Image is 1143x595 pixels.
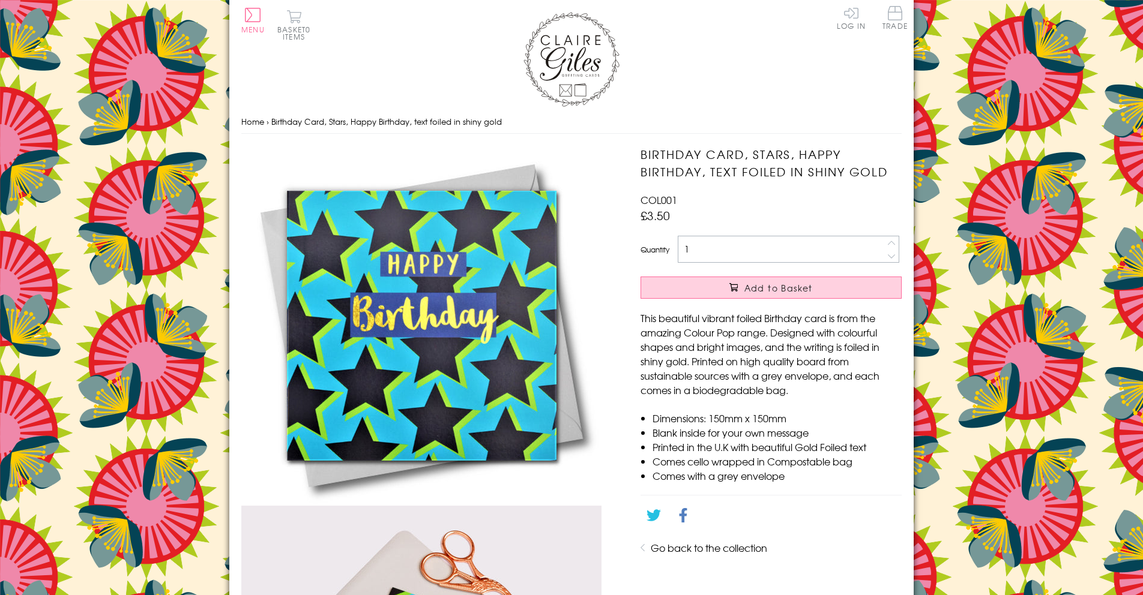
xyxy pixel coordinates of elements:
[641,193,677,207] span: COL001
[241,116,264,127] a: Home
[837,6,866,29] a: Log In
[267,116,269,127] span: ›
[882,6,908,32] a: Trade
[744,282,813,294] span: Add to Basket
[241,146,602,506] img: Birthday Card, Stars, Happy Birthday, text foiled in shiny gold
[653,454,902,468] li: Comes cello wrapped in Compostable bag
[653,468,902,483] li: Comes with a grey envelope
[641,311,902,397] p: This beautiful vibrant foiled Birthday card is from the amazing Colour Pop range. Designed with c...
[241,24,265,35] span: Menu
[641,146,902,181] h1: Birthday Card, Stars, Happy Birthday, text foiled in shiny gold
[277,10,310,40] button: Basket0 items
[641,244,669,255] label: Quantity
[653,425,902,440] li: Blank inside for your own message
[523,12,620,107] img: Claire Giles Greetings Cards
[283,24,310,42] span: 0 items
[882,6,908,29] span: Trade
[653,411,902,425] li: Dimensions: 150mm x 150mm
[641,207,670,224] span: £3.50
[241,110,902,134] nav: breadcrumbs
[241,8,265,33] button: Menu
[651,540,767,555] a: Go back to the collection
[271,116,502,127] span: Birthday Card, Stars, Happy Birthday, text foiled in shiny gold
[641,277,902,299] button: Add to Basket
[653,440,902,454] li: Printed in the U.K with beautiful Gold Foiled text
